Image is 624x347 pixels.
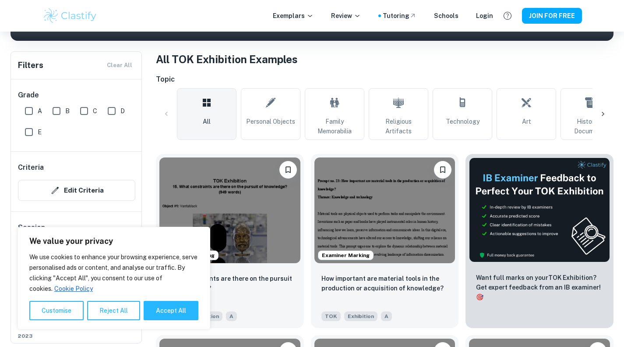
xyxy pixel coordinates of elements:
span: Examiner Marking [318,251,373,259]
button: Help and Feedback [500,8,515,23]
span: Family Memorabilia [309,117,360,136]
span: E [38,127,42,137]
button: Please log in to bookmark exemplars [279,161,297,179]
button: Please log in to bookmark exemplars [434,161,451,179]
span: Religious Artifacts [373,117,424,136]
button: Accept All [144,301,198,320]
a: Examiner MarkingPlease log in to bookmark exemplarsWhat constraints are there on the pursuit of k... [156,154,304,328]
a: Schools [434,11,458,21]
p: Review [331,11,361,21]
h6: Filters [18,59,43,72]
a: Tutoring [383,11,416,21]
span: C [93,106,97,116]
span: Personal Objects [246,117,295,126]
span: Historical Documents [564,117,616,136]
img: Thumbnail [469,157,610,262]
a: Login [476,11,493,21]
span: A [226,311,237,321]
button: Edit Criteria [18,180,135,201]
p: What constraints are there on the pursuit of knowledge? [166,274,293,293]
span: Exhibition [344,311,377,321]
span: Technology [446,117,479,126]
span: D [120,106,125,116]
span: B [65,106,70,116]
p: Want full marks on your TOK Exhibition ? Get expert feedback from an IB examiner! [476,273,603,302]
span: TOK [321,311,341,321]
div: We value your privacy [18,227,210,329]
img: TOK Exhibition example thumbnail: How important are material tools in the [314,157,455,263]
a: Cookie Policy [54,285,93,293]
span: Art [522,117,531,126]
img: Clastify logo [42,7,98,25]
h1: All TOK Exhibition Examples [156,51,613,67]
h6: Topic [156,74,613,85]
span: 🎯 [476,293,483,300]
button: JOIN FOR FREE [522,8,582,24]
a: ThumbnailWant full marks on yourTOK Exhibition? Get expert feedback from an IB examiner! [465,154,613,328]
img: TOK Exhibition example thumbnail: What constraints are there on the pursui [159,157,300,263]
p: How important are material tools in the production or acquisition of knowledge? [321,274,448,293]
h6: Grade [18,90,135,100]
button: Customise [29,301,84,320]
h6: Criteria [18,162,44,173]
span: A [381,311,392,321]
button: Reject All [87,301,140,320]
span: 2023 [18,332,135,340]
p: Exemplars [273,11,314,21]
h6: Session [18,222,135,240]
a: Examiner MarkingPlease log in to bookmark exemplarsHow important are material tools in the produc... [311,154,459,328]
span: A [38,106,42,116]
p: We value your privacy [29,236,198,247]
span: All [203,117,211,126]
p: We use cookies to enhance your browsing experience, serve personalised ads or content, and analys... [29,252,198,294]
